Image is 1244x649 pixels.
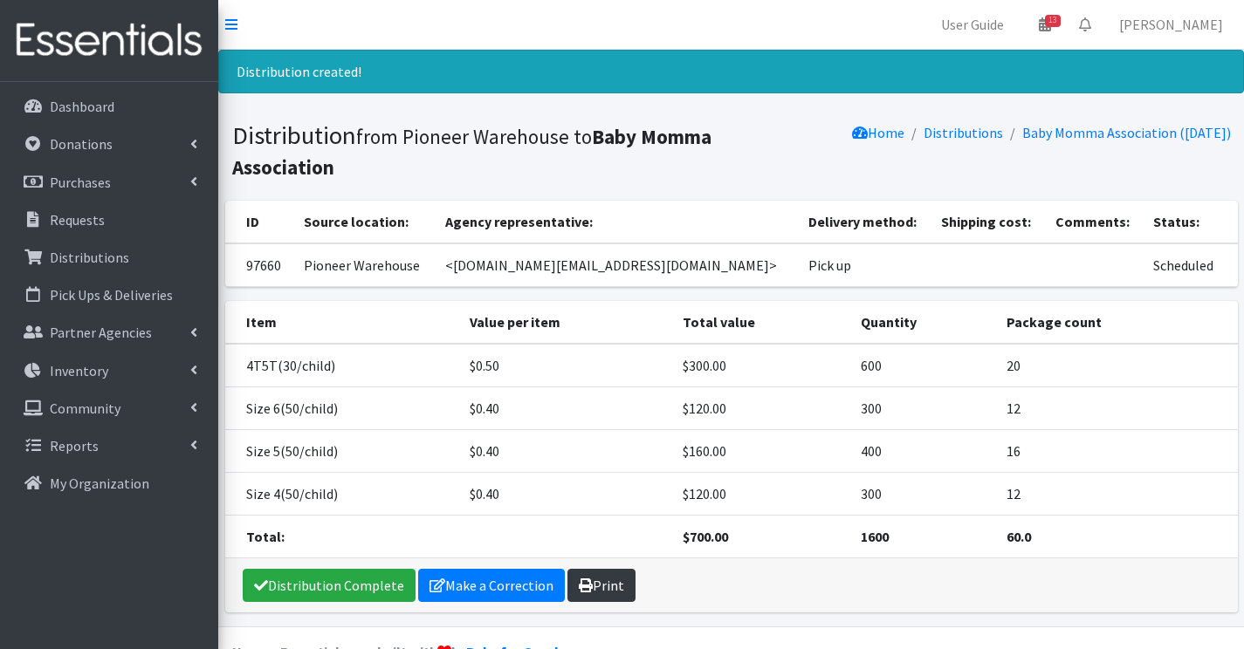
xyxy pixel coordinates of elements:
[7,89,211,124] a: Dashboard
[225,473,460,516] td: Size 4(50/child)
[50,211,105,229] p: Requests
[996,301,1237,344] th: Package count
[50,437,99,454] p: Reports
[1105,7,1237,42] a: [PERSON_NAME]
[50,362,108,379] p: Inventory
[672,301,850,344] th: Total value
[293,243,435,287] td: Pioneer Warehouse
[232,120,725,181] h1: Distribution
[435,243,798,287] td: <[DOMAIN_NAME][EMAIL_ADDRESS][DOMAIN_NAME]>
[7,126,211,161] a: Donations
[683,528,728,545] strong: $700.00
[996,473,1237,516] td: 12
[50,249,129,266] p: Distributions
[1025,7,1065,42] a: 13
[1045,15,1061,27] span: 13
[924,124,1003,141] a: Distributions
[459,387,672,430] td: $0.40
[850,301,997,344] th: Quantity
[50,324,152,341] p: Partner Agencies
[435,201,798,243] th: Agency representative:
[7,428,211,463] a: Reports
[672,430,850,473] td: $160.00
[50,174,111,191] p: Purchases
[225,430,460,473] td: Size 5(50/child)
[672,387,850,430] td: $120.00
[232,124,711,180] b: Baby Momma Association
[7,11,211,70] img: HumanEssentials
[243,569,416,602] a: Distribution Complete
[1045,201,1143,243] th: Comments:
[996,344,1237,387] td: 20
[50,135,113,153] p: Donations
[50,475,149,492] p: My Organization
[7,165,211,200] a: Purchases
[1143,243,1237,287] td: Scheduled
[459,473,672,516] td: $0.40
[246,528,285,545] strong: Total:
[418,569,565,602] a: Make a Correction
[293,201,435,243] th: Source location:
[7,353,211,388] a: Inventory
[7,202,211,237] a: Requests
[459,301,672,344] th: Value per item
[459,430,672,473] td: $0.40
[50,98,114,115] p: Dashboard
[1143,201,1237,243] th: Status:
[852,124,904,141] a: Home
[50,400,120,417] p: Community
[798,201,931,243] th: Delivery method:
[850,387,997,430] td: 300
[1022,124,1231,141] a: Baby Momma Association ([DATE])
[459,344,672,387] td: $0.50
[225,243,293,287] td: 97660
[850,473,997,516] td: 300
[996,387,1237,430] td: 12
[225,387,460,430] td: Size 6(50/child)
[798,243,931,287] td: Pick up
[927,7,1018,42] a: User Guide
[232,124,711,180] small: from Pioneer Warehouse to
[850,430,997,473] td: 400
[50,286,173,304] p: Pick Ups & Deliveries
[996,430,1237,473] td: 16
[567,569,636,602] a: Print
[225,201,293,243] th: ID
[225,301,460,344] th: Item
[7,240,211,275] a: Distributions
[7,315,211,350] a: Partner Agencies
[931,201,1045,243] th: Shipping cost:
[7,277,211,312] a: Pick Ups & Deliveries
[672,344,850,387] td: $300.00
[7,391,211,426] a: Community
[7,466,211,501] a: My Organization
[1007,528,1031,545] strong: 60.0
[672,473,850,516] td: $120.00
[850,344,997,387] td: 600
[225,344,460,387] td: 4T5T(30/child)
[218,50,1244,93] div: Distribution created!
[861,528,889,545] strong: 1600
